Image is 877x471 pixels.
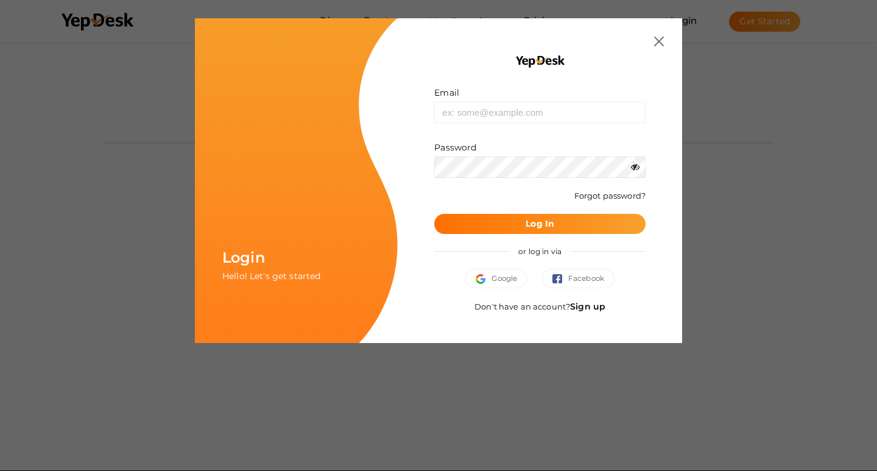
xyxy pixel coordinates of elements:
[552,274,568,284] img: facebook.svg
[509,238,571,265] span: or log in via
[465,269,527,288] button: Google
[434,102,646,123] input: ex: some@example.com
[574,191,646,200] a: Forgot password?
[474,302,605,311] span: Don't have an account?
[476,274,491,284] img: google.svg
[434,87,459,99] label: Email
[434,214,646,234] button: Log In
[526,218,554,229] b: Log In
[654,37,664,46] img: close.svg
[222,271,320,282] span: Hello! Let's get started
[222,249,265,266] span: Login
[570,301,605,312] a: Sign up
[434,141,476,154] label: Password
[542,269,615,288] button: Facebook
[515,55,565,68] img: YEP_black_cropped.png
